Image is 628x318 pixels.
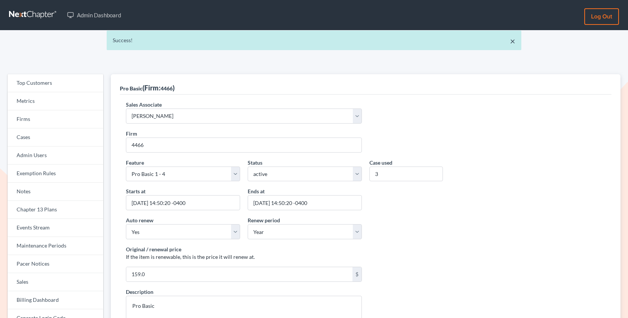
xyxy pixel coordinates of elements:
[8,74,103,92] a: Top Customers
[248,159,262,167] label: Status
[584,8,619,25] a: Log out
[126,288,153,296] label: Description
[8,219,103,237] a: Events Stream
[8,183,103,201] a: Notes
[126,216,153,224] label: Auto renew
[8,291,103,309] a: Billing Dashboard
[8,201,103,219] a: Chapter 13 Plans
[126,267,352,281] input: 10.00
[126,101,162,109] label: Sales Associate
[8,92,103,110] a: Metrics
[126,195,240,210] input: MM/DD/YYYY
[369,167,443,182] input: 0
[120,85,142,92] span: Pro Basic
[352,267,361,281] div: $
[248,195,362,210] input: MM/DD/YYYY
[8,128,103,147] a: Cases
[161,85,173,92] span: 4466
[8,237,103,255] a: Maintenance Periods
[8,273,103,291] a: Sales
[126,253,362,261] p: If the item is renewable, this is the price it will renew at.
[8,165,103,183] a: Exemption Rules
[126,187,146,195] label: Starts at
[126,159,144,167] label: Feature
[126,130,137,138] label: Firm
[248,216,280,224] label: Renew period
[120,83,175,92] div: (Firm: )
[8,147,103,165] a: Admin Users
[126,245,181,253] label: Original / renewal price
[63,8,125,22] a: Admin Dashboard
[369,159,392,167] label: Case used
[8,255,103,273] a: Pacer Notices
[126,138,362,153] input: 1234
[113,37,515,44] div: Success!
[248,187,265,195] label: Ends at
[510,37,515,46] a: ×
[8,110,103,128] a: Firms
